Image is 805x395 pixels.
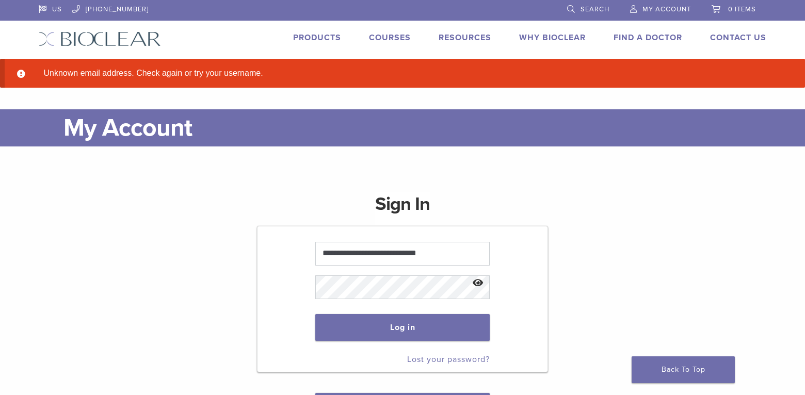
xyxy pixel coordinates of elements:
[614,32,682,43] a: Find A Doctor
[728,5,756,13] span: 0 items
[375,192,430,225] h1: Sign In
[519,32,586,43] a: Why Bioclear
[63,109,766,146] h1: My Account
[439,32,491,43] a: Resources
[315,314,489,341] button: Log in
[293,32,341,43] a: Products
[467,270,489,297] button: Show password
[407,354,490,365] a: Lost your password?
[369,32,411,43] a: Courses
[632,356,735,383] a: Back To Top
[710,32,766,43] a: Contact Us
[581,5,609,13] span: Search
[642,5,691,13] span: My Account
[40,67,783,79] li: Unknown email address. Check again or try your username.
[39,31,161,46] img: Bioclear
